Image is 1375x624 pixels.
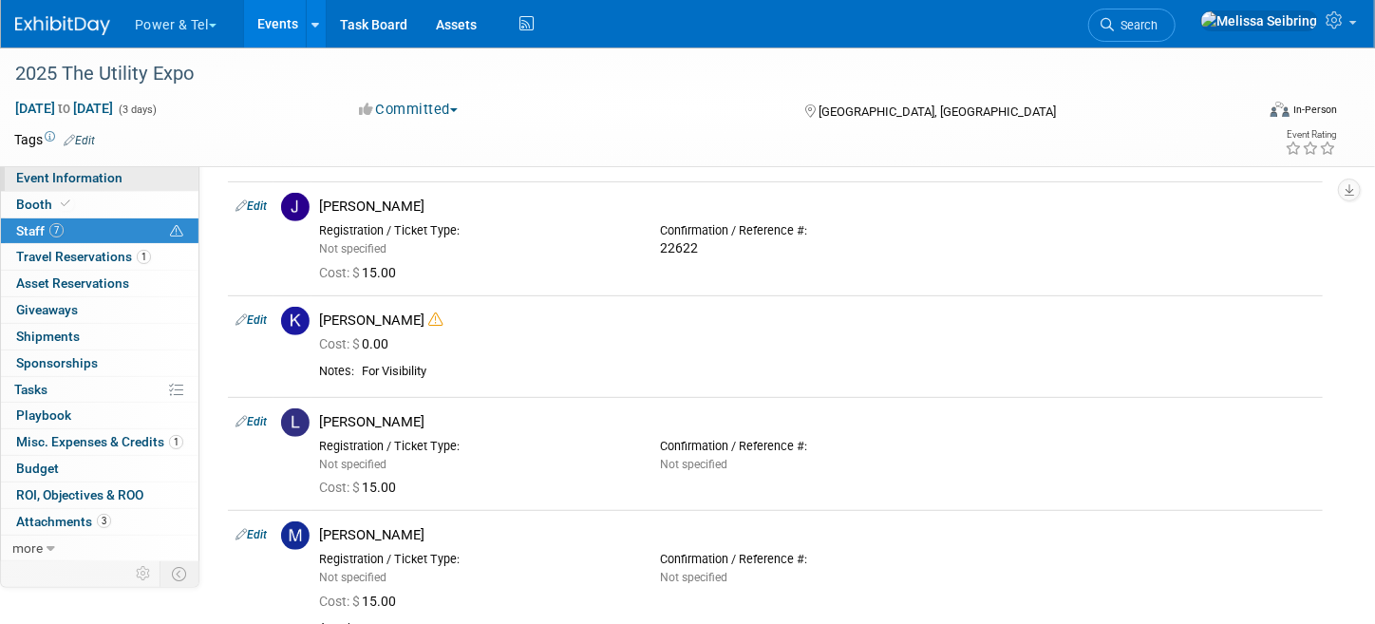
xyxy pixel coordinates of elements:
[319,242,386,255] span: Not specified
[16,487,143,502] span: ROI, Objectives & ROO
[160,561,199,586] td: Toggle Event Tabs
[1,192,198,217] a: Booth
[1271,102,1290,117] img: Format-Inperson.png
[319,526,1315,544] div: [PERSON_NAME]
[14,382,47,397] span: Tasks
[319,413,1315,431] div: [PERSON_NAME]
[661,223,974,238] div: Confirmation / Reference #:
[661,552,974,567] div: Confirmation / Reference #:
[55,101,73,116] span: to
[362,364,1315,380] div: For Visibility
[661,439,974,454] div: Confirmation / Reference #:
[1,377,198,403] a: Tasks
[16,249,151,264] span: Travel Reservations
[281,521,310,550] img: M.jpg
[16,197,74,212] span: Booth
[16,170,122,185] span: Event Information
[235,528,267,541] a: Edit
[281,307,310,335] img: K.jpg
[1,403,198,428] a: Playbook
[1,536,198,561] a: more
[1,456,198,482] a: Budget
[1,482,198,508] a: ROI, Objectives & ROO
[1,324,198,350] a: Shipments
[1,297,198,323] a: Giveaways
[1088,9,1176,42] a: Search
[1292,103,1337,117] div: In-Person
[319,336,362,351] span: Cost: $
[319,594,362,609] span: Cost: $
[117,104,157,116] span: (3 days)
[1,509,198,535] a: Attachments3
[14,130,95,149] td: Tags
[319,458,386,471] span: Not specified
[9,57,1224,91] div: 2025 The Utility Expo
[16,461,59,476] span: Budget
[16,407,71,423] span: Playbook
[319,571,386,584] span: Not specified
[235,313,267,327] a: Edit
[661,458,728,471] span: Not specified
[1,429,198,455] a: Misc. Expenses & Credits1
[1,350,198,376] a: Sponsorships
[137,250,151,264] span: 1
[14,100,114,117] span: [DATE] [DATE]
[12,540,43,556] span: more
[16,514,111,529] span: Attachments
[319,198,1315,216] div: [PERSON_NAME]
[319,552,632,567] div: Registration / Ticket Type:
[1114,18,1158,32] span: Search
[1,244,198,270] a: Travel Reservations1
[1,218,198,244] a: Staff7
[15,16,110,35] img: ExhibitDay
[1140,99,1337,127] div: Event Format
[97,514,111,528] span: 3
[319,439,632,454] div: Registration / Ticket Type:
[61,199,70,209] i: Booth reservation complete
[428,312,443,327] i: Double-book Warning!
[281,193,310,221] img: J.jpg
[281,408,310,437] img: L.jpg
[661,571,728,584] span: Not specified
[352,100,465,120] button: Committed
[819,104,1056,119] span: [GEOGRAPHIC_DATA], [GEOGRAPHIC_DATA]
[1,165,198,191] a: Event Information
[319,336,396,351] span: 0.00
[319,480,404,495] span: 15.00
[169,435,183,449] span: 1
[319,223,632,238] div: Registration / Ticket Type:
[16,302,78,317] span: Giveaways
[235,199,267,213] a: Edit
[49,223,64,237] span: 7
[1,271,198,296] a: Asset Reservations
[319,594,404,609] span: 15.00
[64,134,95,147] a: Edit
[127,561,160,586] td: Personalize Event Tab Strip
[1200,10,1318,31] img: Melissa Seibring
[16,275,129,291] span: Asset Reservations
[319,480,362,495] span: Cost: $
[235,415,267,428] a: Edit
[319,265,362,280] span: Cost: $
[16,329,80,344] span: Shipments
[16,223,64,238] span: Staff
[319,265,404,280] span: 15.00
[16,355,98,370] span: Sponsorships
[16,434,183,449] span: Misc. Expenses & Credits
[319,364,354,379] div: Notes:
[319,312,1315,330] div: [PERSON_NAME]
[1285,130,1336,140] div: Event Rating
[661,240,974,257] div: 22622
[170,223,183,240] span: Potential Scheduling Conflict -- at least one attendee is tagged in another overlapping event.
